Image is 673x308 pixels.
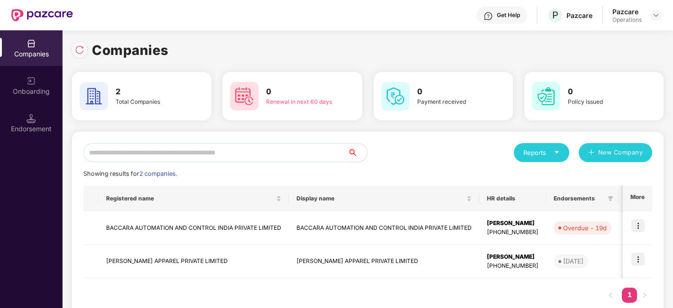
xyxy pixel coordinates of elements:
[266,86,335,98] h3: 0
[568,98,637,107] div: Policy issued
[588,149,594,157] span: plus
[484,11,493,21] img: svg+xml;base64,PHN2ZyBpZD0iSGVscC0zMngzMiIgeG1sbnM9Imh0dHA6Ly93d3cudzMub3JnLzIwMDAvc3ZnIiB3aWR0aD...
[631,219,645,232] img: icon
[579,143,652,162] button: plusNew Company
[99,186,289,211] th: Registered name
[99,245,289,279] td: [PERSON_NAME] APPAREL PRIVATE LIMITED
[99,211,289,245] td: BACCARA AUTOMATION AND CONTROL INDIA PRIVATE LIMITED
[417,98,486,107] div: Payment received
[27,39,36,48] img: svg+xml;base64,PHN2ZyBpZD0iQ29tcGFuaWVzIiB4bWxucz0iaHR0cDovL3d3dy53My5vcmcvMjAwMC9zdmciIHdpZHRoPS...
[487,253,538,262] div: [PERSON_NAME]
[631,253,645,266] img: icon
[608,292,613,298] span: left
[642,292,647,298] span: right
[612,16,642,24] div: Operations
[523,148,560,157] div: Reports
[289,211,479,245] td: BACCARA AUTOMATION AND CONTROL INDIA PRIVATE LIMITED
[479,186,546,211] th: HR details
[80,82,108,110] img: svg+xml;base64,PHN2ZyB4bWxucz0iaHR0cDovL3d3dy53My5vcmcvMjAwMC9zdmciIHdpZHRoPSI2MCIgaGVpZ2h0PSI2MC...
[92,40,169,61] h1: Companies
[497,11,520,19] div: Get Help
[568,86,637,98] h3: 0
[116,86,185,98] h3: 2
[289,245,479,279] td: [PERSON_NAME] APPAREL PRIVATE LIMITED
[417,86,486,98] h3: 0
[612,7,642,16] div: Pazcare
[603,288,618,303] li: Previous Page
[563,223,607,233] div: Overdue - 19d
[608,196,613,201] span: filter
[598,148,643,157] span: New Company
[487,219,538,228] div: [PERSON_NAME]
[11,9,73,21] img: New Pazcare Logo
[348,149,367,156] span: search
[487,262,538,271] div: [PHONE_NUMBER]
[652,11,660,19] img: svg+xml;base64,PHN2ZyBpZD0iRHJvcGRvd24tMzJ4MzIiIHhtbG5zPSJodHRwOi8vd3d3LnczLm9yZy8yMDAwL3N2ZyIgd2...
[487,228,538,237] div: [PHONE_NUMBER]
[622,288,637,302] a: 1
[266,98,335,107] div: Renewal in next 60 days
[83,170,177,177] span: Showing results for
[139,170,177,177] span: 2 companies.
[532,82,560,110] img: svg+xml;base64,PHN2ZyB4bWxucz0iaHR0cDovL3d3dy53My5vcmcvMjAwMC9zdmciIHdpZHRoPSI2MCIgaGVpZ2h0PSI2MC...
[296,195,465,202] span: Display name
[566,11,592,20] div: Pazcare
[348,143,368,162] button: search
[637,288,652,303] li: Next Page
[116,98,185,107] div: Total Companies
[381,82,410,110] img: svg+xml;base64,PHN2ZyB4bWxucz0iaHR0cDovL3d3dy53My5vcmcvMjAwMC9zdmciIHdpZHRoPSI2MCIgaGVpZ2h0PSI2MC...
[75,45,84,54] img: svg+xml;base64,PHN2ZyBpZD0iUmVsb2FkLTMyeDMyIiB4bWxucz0iaHR0cDovL3d3dy53My5vcmcvMjAwMC9zdmciIHdpZH...
[603,288,618,303] button: left
[289,186,479,211] th: Display name
[106,195,274,202] span: Registered name
[563,256,583,266] div: [DATE]
[622,288,637,303] li: 1
[637,288,652,303] button: right
[230,82,259,110] img: svg+xml;base64,PHN2ZyB4bWxucz0iaHR0cDovL3d3dy53My5vcmcvMjAwMC9zdmciIHdpZHRoPSI2MCIgaGVpZ2h0PSI2MC...
[27,76,36,86] img: svg+xml;base64,PHN2ZyB3aWR0aD0iMjAiIGhlaWdodD0iMjAiIHZpZXdCb3g9IjAgMCAyMCAyMCIgZmlsbD0ibm9uZSIgeG...
[554,149,560,155] span: caret-down
[27,114,36,123] img: svg+xml;base64,PHN2ZyB3aWR0aD0iMTQuNSIgaGVpZ2h0PSIxNC41IiB2aWV3Qm94PSIwIDAgMTYgMTYiIGZpbGw9Im5vbm...
[623,186,652,211] th: More
[552,9,558,21] span: P
[554,195,604,202] span: Endorsements
[606,193,615,204] span: filter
